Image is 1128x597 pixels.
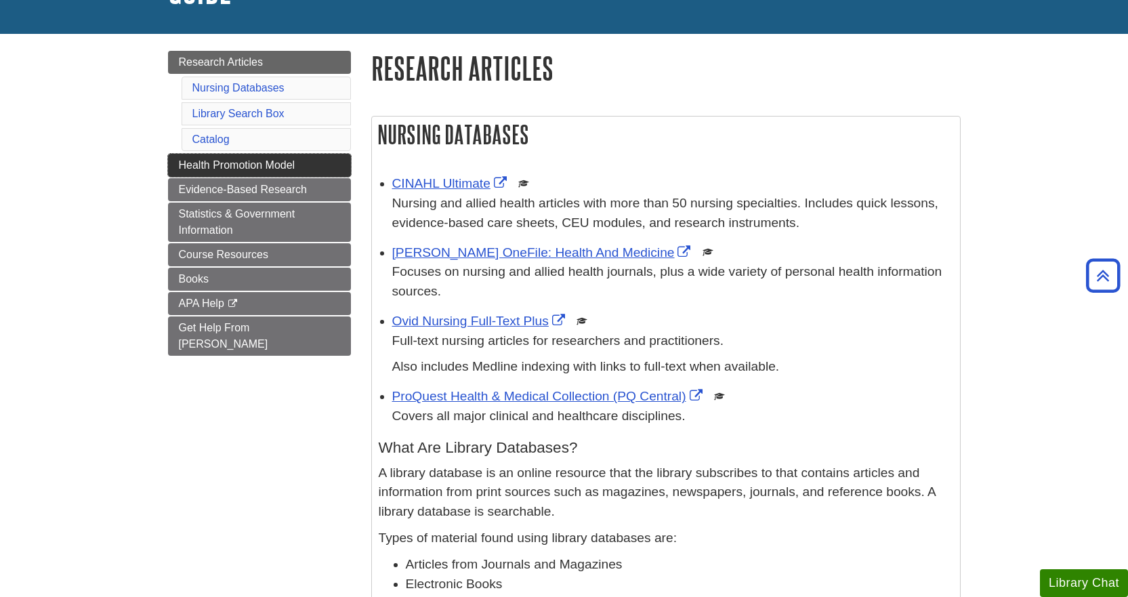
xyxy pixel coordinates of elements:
a: APA Help [168,292,351,315]
a: Library Search Box [192,108,285,119]
i: This link opens in a new window [227,300,238,308]
span: APA Help [179,297,224,309]
a: Nursing Databases [192,82,285,94]
div: Guide Page Menu [168,51,351,356]
a: Link opens in new window [392,176,510,190]
p: Covers all major clinical and healthcare disciplines. [392,407,953,426]
img: Scholarly or Peer Reviewed [518,178,529,189]
span: Evidence-Based Research [179,184,307,195]
a: Health Promotion Model [168,154,351,177]
p: Focuses on nursing and allied health journals, plus a wide variety of personal health information... [392,262,953,302]
span: Statistics & Government Information [179,208,295,236]
a: Catalog [192,133,230,145]
p: A library database is an online resource that the library subscribes to that contains articles an... [379,464,953,522]
img: Scholarly or Peer Reviewed [714,391,725,402]
a: Books [168,268,351,291]
a: Evidence-Based Research [168,178,351,201]
p: Also includes Medline indexing with links to full-text when available. [392,357,953,377]
span: Course Resources [179,249,269,260]
h1: Research Articles [371,51,961,85]
a: Course Resources [168,243,351,266]
a: Research Articles [168,51,351,74]
h2: Nursing Databases [372,117,960,152]
span: Health Promotion Model [179,159,295,171]
a: Link opens in new window [392,314,568,328]
button: Library Chat [1040,569,1128,597]
img: Scholarly or Peer Reviewed [703,247,713,258]
span: Research Articles [179,56,264,68]
h4: What Are Library Databases? [379,440,953,457]
p: Types of material found using library databases are: [379,529,953,548]
a: Back to Top [1081,266,1125,285]
a: Link opens in new window [392,245,694,260]
li: Electronic Books [406,575,953,594]
p: Nursing and allied health articles with more than 50 nursing specialties. Includes quick lessons,... [392,194,953,233]
span: Get Help From [PERSON_NAME] [179,322,268,350]
a: Get Help From [PERSON_NAME] [168,316,351,356]
span: Books [179,273,209,285]
img: Scholarly or Peer Reviewed [577,316,587,327]
p: Full-text nursing articles for researchers and practitioners. [392,331,953,351]
a: Link opens in new window [392,389,706,403]
li: Articles from Journals and Magazines [406,555,953,575]
a: Statistics & Government Information [168,203,351,242]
